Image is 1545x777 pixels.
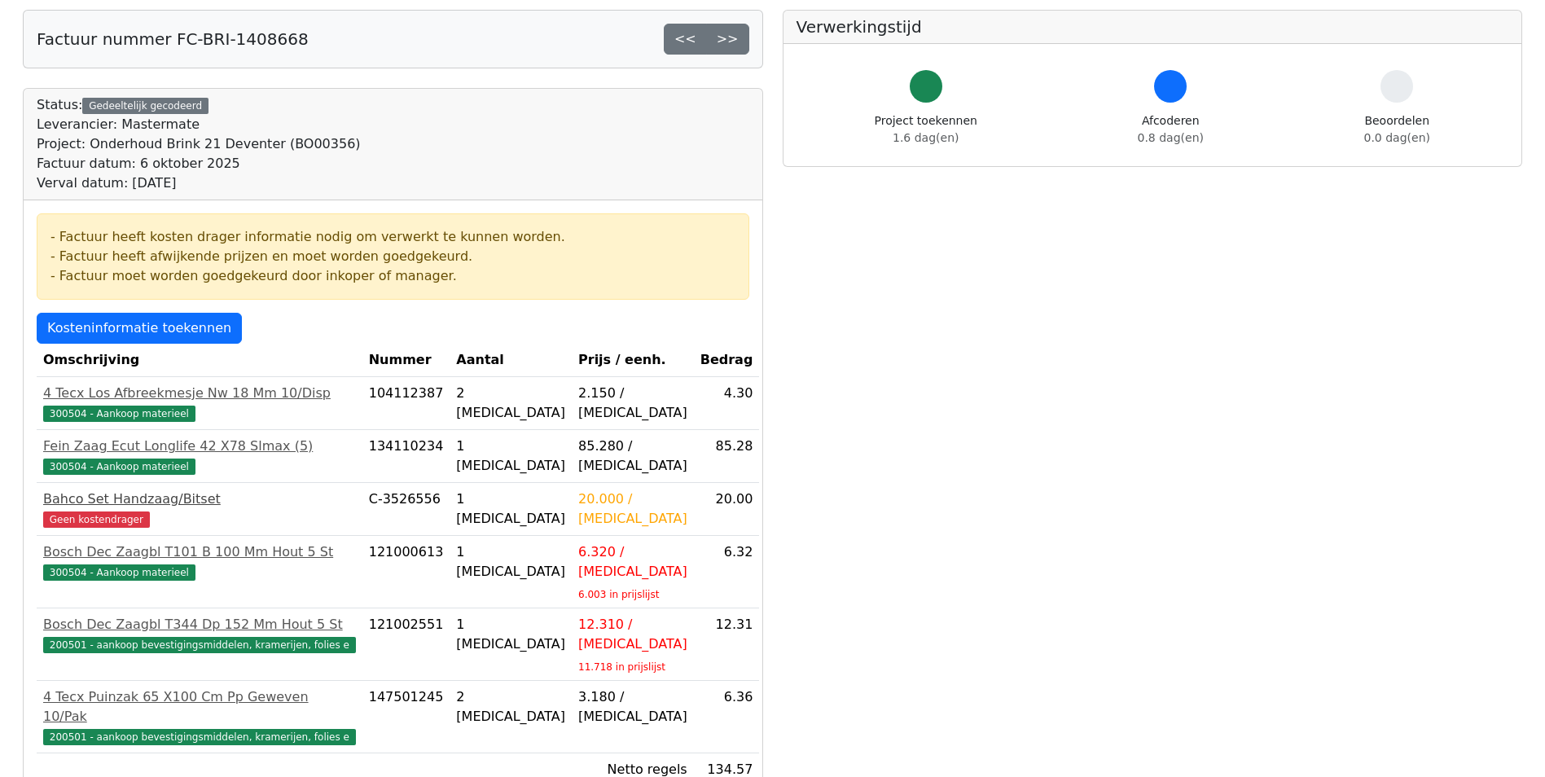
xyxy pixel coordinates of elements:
[43,687,356,727] div: 4 Tecx Puinzak 65 X100 Cm Pp Geweven 10/Pak
[706,24,749,55] a: >>
[43,384,356,423] a: 4 Tecx Los Afbreekmesje Nw 18 Mm 10/Disp300504 - Aankoop materieel
[43,406,195,422] span: 300504 - Aankoop materieel
[37,134,361,154] div: Project: Onderhoud Brink 21 Deventer (BO00356)
[362,430,450,483] td: 134110234
[694,430,760,483] td: 85.28
[875,112,977,147] div: Project toekennen
[694,377,760,430] td: 4.30
[578,489,687,529] div: 20.000 / [MEDICAL_DATA]
[578,615,687,654] div: 12.310 / [MEDICAL_DATA]
[456,384,565,423] div: 2 [MEDICAL_DATA]
[43,459,195,475] span: 300504 - Aankoop materieel
[578,589,659,600] sub: 6.003 in prijslijst
[37,173,361,193] div: Verval datum: [DATE]
[43,511,150,528] span: Geen kostendrager
[362,344,450,377] th: Nummer
[50,266,735,286] div: - Factuur moet worden goedgekeurd door inkoper of manager.
[362,536,450,608] td: 121000613
[37,115,361,134] div: Leverancier: Mastermate
[578,437,687,476] div: 85.280 / [MEDICAL_DATA]
[43,437,356,476] a: Fein Zaag Ecut Longlife 42 X78 Slmax (5)300504 - Aankoop materieel
[578,661,665,673] sub: 11.718 in prijslijst
[43,615,356,654] a: Bosch Dec Zaagbl T344 Dp 152 Mm Hout 5 St200501 - aankoop bevestigingsmiddelen, kramerijen, folies e
[1364,112,1430,147] div: Beoordelen
[1364,131,1430,144] span: 0.0 dag(en)
[664,24,707,55] a: <<
[456,489,565,529] div: 1 [MEDICAL_DATA]
[694,608,760,681] td: 12.31
[456,437,565,476] div: 1 [MEDICAL_DATA]
[694,344,760,377] th: Bedrag
[456,687,565,727] div: 2 [MEDICAL_DATA]
[694,681,760,753] td: 6.36
[37,29,309,49] h5: Factuur nummer FC-BRI-1408668
[578,384,687,423] div: 2.150 / [MEDICAL_DATA]
[37,344,362,377] th: Omschrijving
[43,542,356,582] a: Bosch Dec Zaagbl T101 B 100 Mm Hout 5 St300504 - Aankoop materieel
[43,489,356,509] div: Bahco Set Handzaag/Bitset
[82,98,208,114] div: Gedeeltelijk gecodeerd
[694,483,760,536] td: 20.00
[694,536,760,608] td: 6.32
[43,637,356,653] span: 200501 - aankoop bevestigingsmiddelen, kramerijen, folies e
[362,681,450,753] td: 147501245
[50,247,735,266] div: - Factuur heeft afwijkende prijzen en moet worden goedgekeurd.
[37,154,361,173] div: Factuur datum: 6 oktober 2025
[1138,131,1204,144] span: 0.8 dag(en)
[43,384,356,403] div: 4 Tecx Los Afbreekmesje Nw 18 Mm 10/Disp
[362,377,450,430] td: 104112387
[50,227,735,247] div: - Factuur heeft kosten drager informatie nodig om verwerkt te kunnen worden.
[797,17,1509,37] h5: Verwerkingstijd
[450,344,572,377] th: Aantal
[43,542,356,562] div: Bosch Dec Zaagbl T101 B 100 Mm Hout 5 St
[43,687,356,746] a: 4 Tecx Puinzak 65 X100 Cm Pp Geweven 10/Pak200501 - aankoop bevestigingsmiddelen, kramerijen, fol...
[43,615,356,634] div: Bosch Dec Zaagbl T344 Dp 152 Mm Hout 5 St
[456,615,565,654] div: 1 [MEDICAL_DATA]
[1138,112,1204,147] div: Afcoderen
[578,687,687,727] div: 3.180 / [MEDICAL_DATA]
[893,131,959,144] span: 1.6 dag(en)
[43,489,356,529] a: Bahco Set Handzaag/BitsetGeen kostendrager
[362,483,450,536] td: C-3526556
[578,542,687,582] div: 6.320 / [MEDICAL_DATA]
[37,95,361,193] div: Status:
[456,542,565,582] div: 1 [MEDICAL_DATA]
[362,608,450,681] td: 121002551
[43,437,356,456] div: Fein Zaag Ecut Longlife 42 X78 Slmax (5)
[43,729,356,745] span: 200501 - aankoop bevestigingsmiddelen, kramerijen, folies e
[43,564,195,581] span: 300504 - Aankoop materieel
[572,344,694,377] th: Prijs / eenh.
[37,313,242,344] a: Kosteninformatie toekennen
